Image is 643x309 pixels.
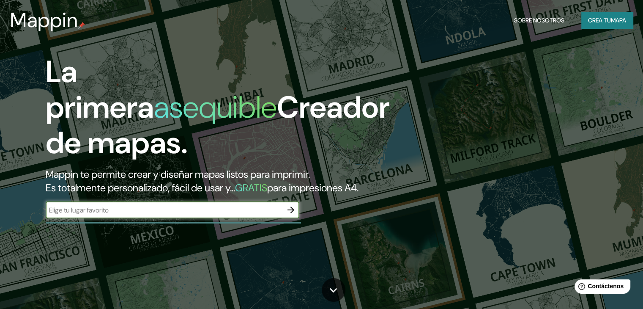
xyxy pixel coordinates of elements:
iframe: Lanzador de widgets de ayuda [568,276,634,300]
font: Es totalmente personalizado, fácil de usar y... [46,181,235,194]
button: Sobre nosotros [511,12,568,28]
font: Mappin te permite crear y diseñar mapas listos para imprimir. [46,168,310,181]
font: Sobre nosotros [514,17,564,24]
font: asequible [154,88,277,127]
button: Crea tumapa [581,12,633,28]
font: Mappin [10,7,78,33]
input: Elige tu lugar favorito [46,205,282,215]
font: GRATIS [235,181,267,194]
font: La primera [46,52,154,127]
font: Crea tu [588,17,611,24]
font: mapa [611,17,626,24]
img: pin de mapeo [78,22,85,29]
font: para impresiones A4. [267,181,358,194]
font: Creador de mapas. [46,88,390,163]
